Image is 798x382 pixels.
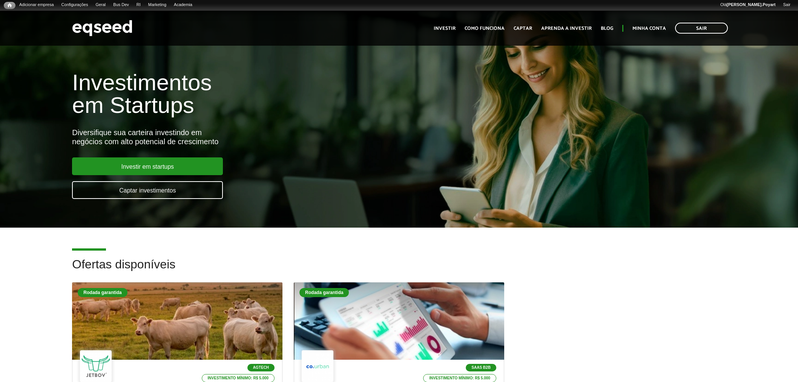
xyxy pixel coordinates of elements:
[72,71,460,117] h1: Investimentos em Startups
[58,2,92,8] a: Configurações
[72,128,460,146] div: Diversifique sua carteira investindo em negócios com alto potencial de crescimento
[133,2,144,8] a: RI
[170,2,196,8] a: Academia
[514,26,532,31] a: Captar
[247,364,275,371] p: Agtech
[92,2,109,8] a: Geral
[72,18,132,38] img: EqSeed
[8,3,12,8] span: Início
[15,2,58,8] a: Adicionar empresa
[601,26,613,31] a: Blog
[144,2,170,8] a: Marketing
[675,23,728,34] a: Sair
[109,2,133,8] a: Bus Dev
[72,181,223,199] a: Captar investimentos
[72,157,223,175] a: Investir em startups
[4,2,15,9] a: Início
[632,26,666,31] a: Minha conta
[541,26,592,31] a: Aprenda a investir
[72,258,726,282] h2: Ofertas disponíveis
[717,2,780,8] a: Olá[PERSON_NAME].Poyart
[465,26,505,31] a: Como funciona
[727,2,775,7] strong: [PERSON_NAME].Poyart
[466,364,496,371] p: SaaS B2B
[78,288,127,297] div: Rodada garantida
[779,2,794,8] a: Sair
[299,288,349,297] div: Rodada garantida
[434,26,456,31] a: Investir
